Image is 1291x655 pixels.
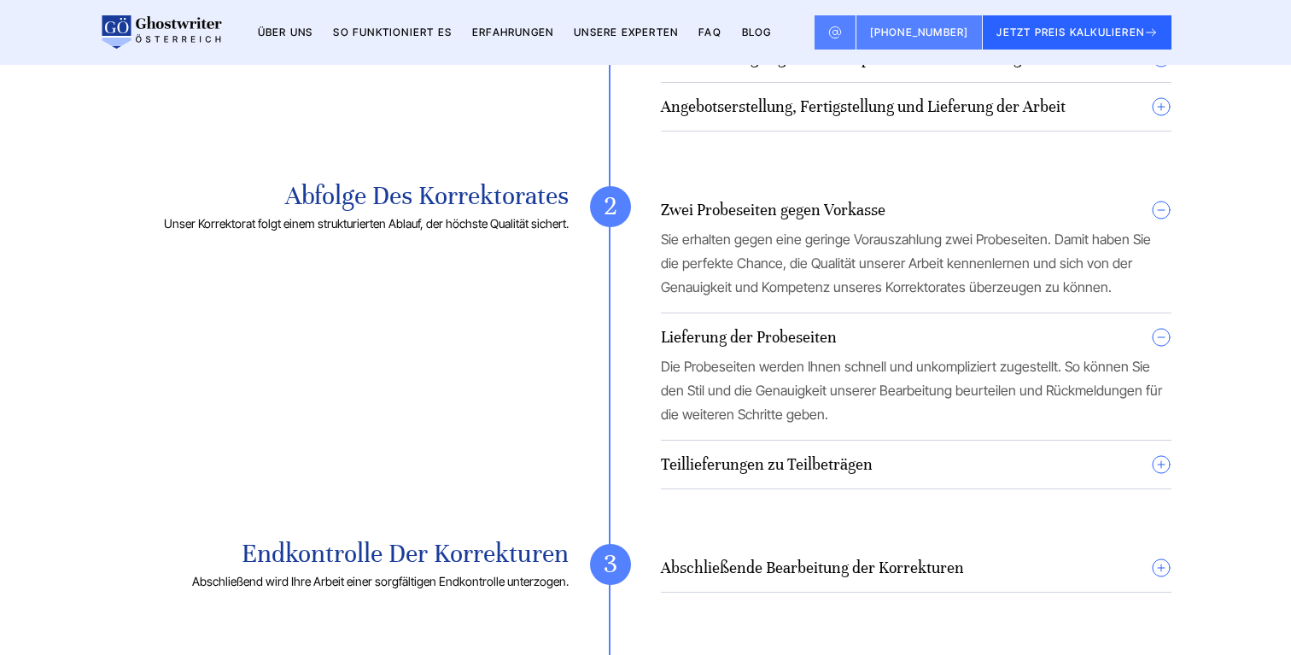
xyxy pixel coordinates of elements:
img: Email [828,26,842,39]
span: Die Probeseiten werden Ihnen schnell und unkompliziert zugestellt. So können Sie den Stil und die... [661,358,1162,423]
h3: Abfolge des Korrektorates [120,186,569,207]
a: [PHONE_NUMBER] [856,15,984,50]
a: So funktioniert es [333,26,452,38]
h4: Angebotserstellung, Fertigstellung und Lieferung der Arbeit [661,96,1066,117]
button: JETZT PREIS KALKULIEREN [983,15,1171,50]
h4: Lieferung der Probeseiten [661,327,837,348]
h4: Abschließende Bearbeitung der Korrekturen [661,558,964,578]
a: Erfahrungen [472,26,553,38]
a: Über uns [258,26,313,38]
summary: Teillieferungen zu Teilbeträgen [661,454,1171,475]
a: FAQ [698,26,721,38]
img: logo wirschreiben [99,15,222,50]
span: Abschließend wird Ihre Arbeit einer sorgfältigen Endkontrolle unterzogen. [192,574,569,588]
span: [PHONE_NUMBER] [870,26,969,38]
h4: Zwei Probeseiten gegen Vorkasse [661,200,885,220]
a: BLOG [742,26,772,38]
summary: Lieferung der Probeseiten [661,327,1171,348]
summary: Angebotserstellung, Fertigstellung und Lieferung der Arbeit [661,96,1171,117]
h3: Endkontrolle der Korrekturen [120,544,569,564]
span: Sie erhalten gegen eine geringe Vorauszahlung zwei Probeseiten. Damit haben Sie die perfekte Chan... [661,231,1151,295]
a: Unsere Experten [574,26,678,38]
span: Unser Korrektorat folgt einem strukturierten Ablauf, der höchste Qualität sichert. [164,216,569,231]
summary: Zwei Probeseiten gegen Vorkasse [661,200,1171,220]
h4: Teillieferungen zu Teilbeträgen [661,454,873,475]
summary: Abschließende Bearbeitung der Korrekturen [661,558,1171,578]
